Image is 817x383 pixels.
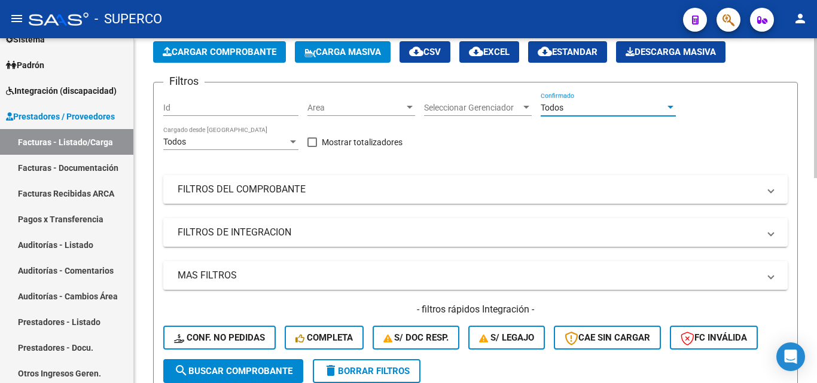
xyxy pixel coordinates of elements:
[178,183,759,196] mat-panel-title: FILTROS DEL COMPROBANTE
[163,175,788,204] mat-expansion-panel-header: FILTROS DEL COMPROBANTE
[528,41,607,63] button: Estandar
[681,332,747,343] span: FC Inválida
[163,303,788,316] h4: - filtros rápidos Integración -
[153,41,286,63] button: Cargar Comprobante
[163,261,788,290] mat-expansion-panel-header: MAS FILTROS
[295,41,391,63] button: Carga Masiva
[776,342,805,371] div: Open Intercom Messenger
[6,59,44,72] span: Padrón
[670,326,758,350] button: FC Inválida
[541,103,563,112] span: Todos
[174,332,265,343] span: Conf. no pedidas
[409,44,423,59] mat-icon: cloud_download
[94,6,162,32] span: - SUPERCO
[400,41,450,63] button: CSV
[178,269,759,282] mat-panel-title: MAS FILTROS
[424,103,521,113] span: Seleccionar Gerenciador
[469,44,483,59] mat-icon: cloud_download
[178,226,759,239] mat-panel-title: FILTROS DE INTEGRACION
[538,47,597,57] span: Estandar
[285,326,364,350] button: Completa
[565,332,650,343] span: CAE SIN CARGAR
[6,84,117,97] span: Integración (discapacidad)
[538,44,552,59] mat-icon: cloud_download
[163,218,788,247] mat-expansion-panel-header: FILTROS DE INTEGRACION
[626,47,716,57] span: Descarga Masiva
[459,41,519,63] button: EXCEL
[616,41,725,63] button: Descarga Masiva
[304,47,381,57] span: Carga Masiva
[322,135,403,149] span: Mostrar totalizadores
[793,11,807,26] mat-icon: person
[554,326,661,350] button: CAE SIN CARGAR
[163,47,276,57] span: Cargar Comprobante
[468,326,545,350] button: S/ legajo
[163,73,205,90] h3: Filtros
[10,11,24,26] mat-icon: menu
[479,332,534,343] span: S/ legajo
[307,103,404,113] span: Area
[383,332,449,343] span: S/ Doc Resp.
[469,47,510,57] span: EXCEL
[409,47,441,57] span: CSV
[324,366,410,376] span: Borrar Filtros
[174,366,292,376] span: Buscar Comprobante
[373,326,460,350] button: S/ Doc Resp.
[163,326,276,350] button: Conf. no pedidas
[163,359,303,383] button: Buscar Comprobante
[295,332,353,343] span: Completa
[174,363,188,378] mat-icon: search
[6,110,115,123] span: Prestadores / Proveedores
[163,137,186,146] span: Todos
[324,363,338,378] mat-icon: delete
[6,33,45,46] span: Sistema
[313,359,420,383] button: Borrar Filtros
[616,41,725,63] app-download-masive: Descarga masiva de comprobantes (adjuntos)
